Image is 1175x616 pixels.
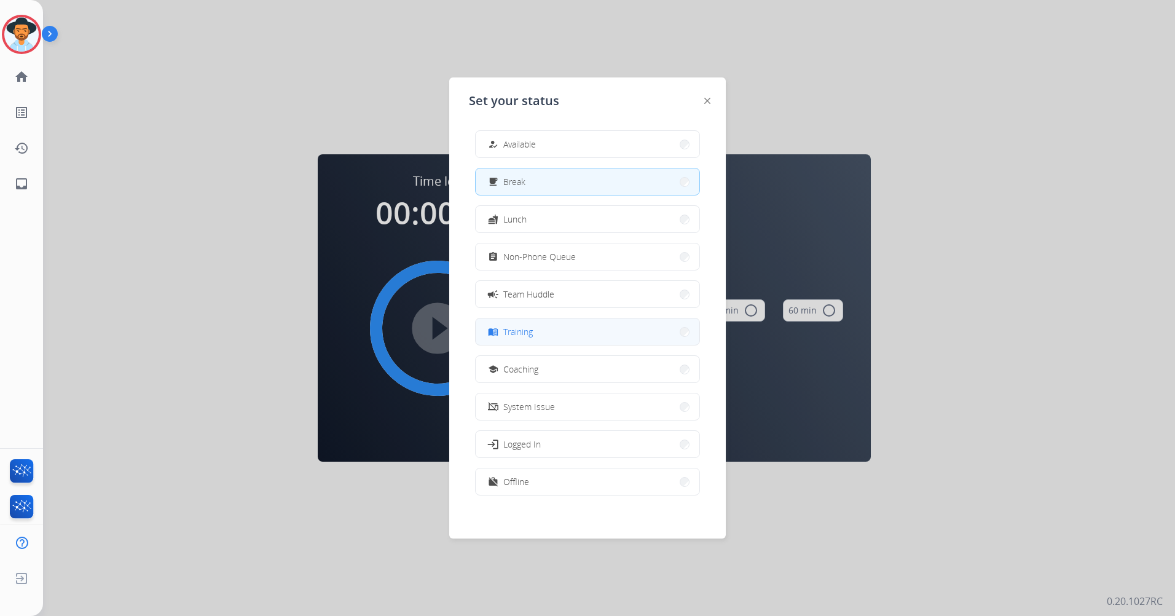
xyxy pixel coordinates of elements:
[503,438,541,451] span: Logged In
[503,400,555,413] span: System Issue
[476,243,699,270] button: Non-Phone Queue
[488,364,498,374] mat-icon: school
[503,138,536,151] span: Available
[503,213,527,226] span: Lunch
[488,251,498,262] mat-icon: assignment
[476,356,699,382] button: Coaching
[488,176,498,187] mat-icon: free_breakfast
[14,176,29,191] mat-icon: inbox
[503,363,538,376] span: Coaching
[476,168,699,195] button: Break
[14,105,29,120] mat-icon: list_alt
[14,69,29,84] mat-icon: home
[503,288,554,301] span: Team Huddle
[469,92,559,109] span: Set your status
[487,288,499,300] mat-icon: campaign
[488,476,498,487] mat-icon: work_off
[488,214,498,224] mat-icon: fastfood
[503,475,529,488] span: Offline
[704,98,710,104] img: close-button
[476,468,699,495] button: Offline
[487,438,499,450] mat-icon: login
[4,17,39,52] img: avatar
[476,393,699,420] button: System Issue
[503,250,576,263] span: Non-Phone Queue
[488,139,498,149] mat-icon: how_to_reg
[488,326,498,337] mat-icon: menu_book
[1107,594,1163,609] p: 0.20.1027RC
[503,325,533,338] span: Training
[488,401,498,412] mat-icon: phonelink_off
[476,281,699,307] button: Team Huddle
[476,431,699,457] button: Logged In
[503,175,525,188] span: Break
[476,131,699,157] button: Available
[14,141,29,156] mat-icon: history
[476,318,699,345] button: Training
[476,206,699,232] button: Lunch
